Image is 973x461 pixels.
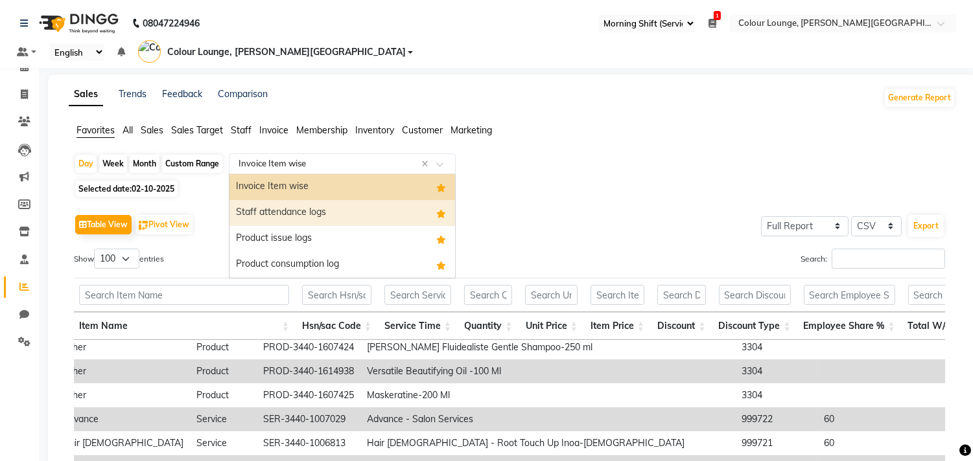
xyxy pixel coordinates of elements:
span: Colour Lounge, [PERSON_NAME][GEOGRAPHIC_DATA] [167,45,406,59]
a: Feedback [162,88,202,100]
input: Search Employee Share % [804,285,895,305]
td: PROD-3440-1614938 [257,359,360,383]
input: Search Item Name [79,285,289,305]
span: Sales Target [171,124,223,136]
td: 60 [817,407,897,431]
td: 1 [897,335,958,359]
button: Pivot View [135,215,193,234]
div: Custom Range [162,155,222,173]
td: Maskeratine-200 Ml [360,383,735,407]
span: All [123,124,133,136]
span: Staff [231,124,252,136]
td: 1 [897,383,958,407]
th: Unit Price: activate to sort column ascending [519,312,584,340]
td: 999722 [735,407,817,431]
td: SER-3440-1007029 [257,407,360,431]
td: 1 [897,359,958,383]
button: Generate Report [885,89,954,107]
label: Search: [801,249,945,269]
td: Other [56,335,190,359]
th: Hsn/sac Code: activate to sort column ascending [296,312,378,340]
td: Advance - Salon Services [360,407,735,431]
span: Added to Favorites [436,231,446,247]
td: 1 [897,407,958,431]
span: Marketing [451,124,492,136]
input: Search Discount [657,285,706,305]
input: Search Service Time [384,285,451,305]
img: pivot.png [139,221,148,231]
td: 3304 [735,383,817,407]
td: 60 [817,431,897,455]
span: 02-10-2025 [132,184,174,194]
th: Item Price: activate to sort column ascending [584,312,651,340]
th: Item Name: activate to sort column ascending [73,312,296,340]
td: SER-3440-1006813 [257,431,360,455]
span: Inventory [355,124,394,136]
th: Service Time: activate to sort column ascending [378,312,458,340]
td: [PERSON_NAME] Fluidealiste Gentle Shampoo-250 ml [360,335,735,359]
span: Clear all [421,157,432,171]
th: Discount Type: activate to sort column ascending [712,312,797,340]
td: PROD-3440-1607424 [257,335,360,359]
img: logo [33,5,122,41]
td: 3304 [735,335,817,359]
td: Product [190,335,257,359]
span: Invoice [259,124,288,136]
span: Sales [141,124,163,136]
td: Hair [DEMOGRAPHIC_DATA] [56,431,190,455]
td: 999721 [735,431,817,455]
label: Show entries [74,249,164,269]
input: Search Discount Type [719,285,791,305]
td: PROD-3440-1607425 [257,383,360,407]
span: Favorites [76,124,115,136]
th: Discount: activate to sort column ascending [651,312,712,340]
td: Service [190,431,257,455]
div: Staff attendance logs [229,200,455,226]
a: Sales [69,83,103,106]
b: 08047224946 [143,5,200,41]
td: 1 [897,431,958,455]
span: Membership [296,124,347,136]
button: Export [908,215,944,237]
td: Hair [DEMOGRAPHIC_DATA] - Root Touch Up Inoa-[DEMOGRAPHIC_DATA] [360,431,735,455]
a: 1 [709,17,716,29]
td: Product [190,383,257,407]
td: Versatile Beautifying Oil -100 Ml [360,359,735,383]
a: Comparison [218,88,268,100]
input: Search Unit Price [525,285,578,305]
img: Colour Lounge, Lawrence Road [138,40,161,63]
span: Added to Favorites [436,257,446,273]
input: Search Quantity [464,285,512,305]
th: Employee Share %: activate to sort column ascending [797,312,902,340]
td: Advance [56,407,190,431]
button: Table View [75,215,132,234]
td: Other [56,359,190,383]
ng-dropdown-panel: Options list [229,174,456,278]
div: Product consumption log [229,252,455,278]
td: Other [56,383,190,407]
td: Service [190,407,257,431]
span: Added to Favorites [436,205,446,221]
td: Product [190,359,257,383]
select: Showentries [94,249,139,269]
div: Day [75,155,97,173]
span: 1 [714,11,721,20]
span: Selected date: [75,181,178,197]
a: Trends [119,88,147,100]
th: Quantity: activate to sort column ascending [458,312,519,340]
span: Customer [402,124,443,136]
input: Search Hsn/sac Code [302,285,371,305]
div: Invoice Item wise [229,174,455,200]
div: Week [99,155,127,173]
input: Search: [832,249,945,269]
div: Product issue logs [229,226,455,252]
span: Added to Favorites [436,179,446,195]
div: Month [130,155,159,173]
input: Search Item Price [591,285,644,305]
td: 3304 [735,359,817,383]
